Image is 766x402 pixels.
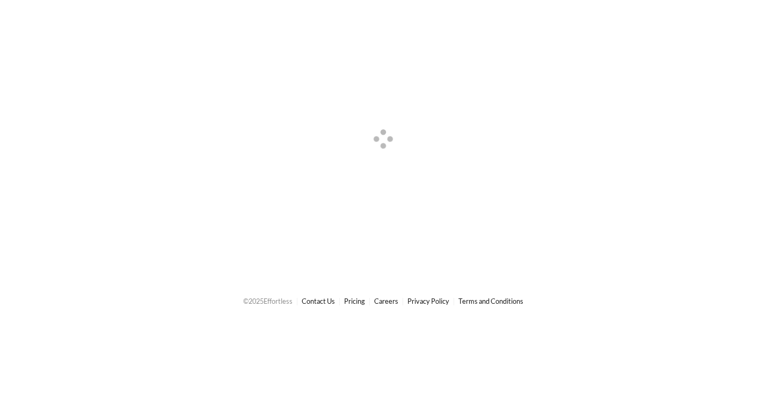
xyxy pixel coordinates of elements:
a: Pricing [344,297,365,305]
a: Contact Us [302,297,335,305]
span: © 2025 Effortless [243,297,293,305]
a: Careers [374,297,398,305]
a: Privacy Policy [407,297,449,305]
a: Terms and Conditions [458,297,523,305]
